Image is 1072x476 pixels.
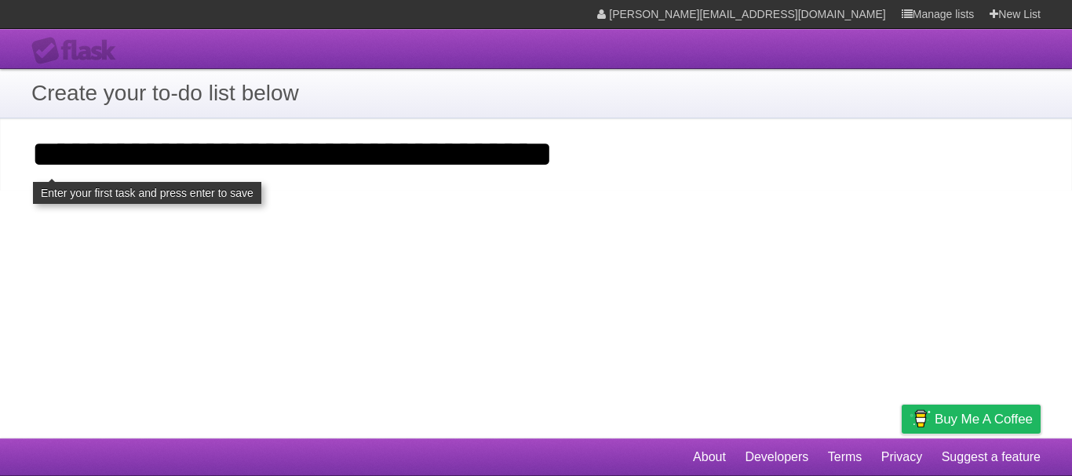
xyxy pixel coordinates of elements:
[881,442,922,472] a: Privacy
[935,405,1033,433] span: Buy me a coffee
[902,405,1041,434] a: Buy me a coffee
[745,442,808,472] a: Developers
[31,37,126,65] div: Flask
[693,442,726,472] a: About
[910,405,931,432] img: Buy me a coffee
[828,442,862,472] a: Terms
[942,442,1041,472] a: Suggest a feature
[31,77,1041,110] h1: Create your to-do list below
